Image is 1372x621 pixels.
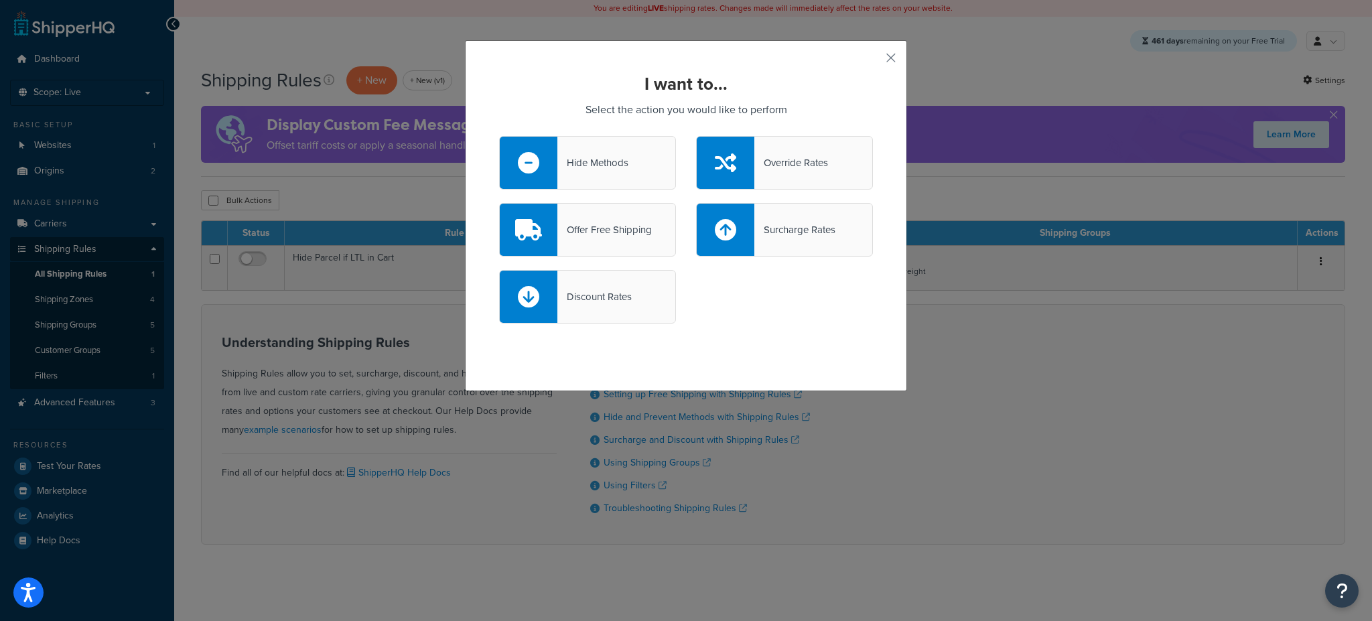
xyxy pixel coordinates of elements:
p: Select the action you would like to perform [499,100,873,119]
div: Offer Free Shipping [557,220,652,239]
button: Open Resource Center [1325,574,1359,608]
div: Hide Methods [557,153,628,172]
div: Discount Rates [557,287,632,306]
strong: I want to... [644,71,728,96]
div: Surcharge Rates [754,220,835,239]
div: Override Rates [754,153,828,172]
